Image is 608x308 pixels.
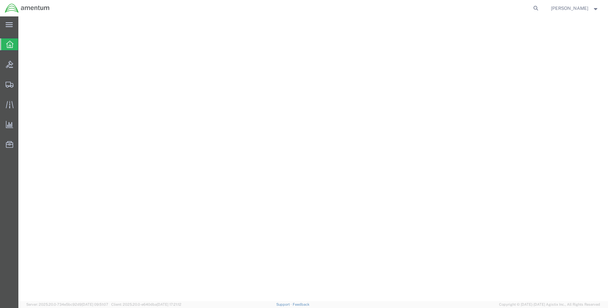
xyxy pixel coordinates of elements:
[26,302,108,306] span: Server: 2025.20.0-734e5bc92d9
[293,302,309,306] a: Feedback
[111,302,181,306] span: Client: 2025.20.0-e640dba
[551,4,599,12] button: [PERSON_NAME]
[18,16,608,301] iframe: FS Legacy Container
[157,302,181,306] span: [DATE] 17:21:12
[276,302,293,306] a: Support
[499,302,600,307] span: Copyright © [DATE]-[DATE] Agistix Inc., All Rights Reserved
[5,3,50,13] img: logo
[551,5,588,12] span: Brian Marquez
[82,302,108,306] span: [DATE] 09:51:07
